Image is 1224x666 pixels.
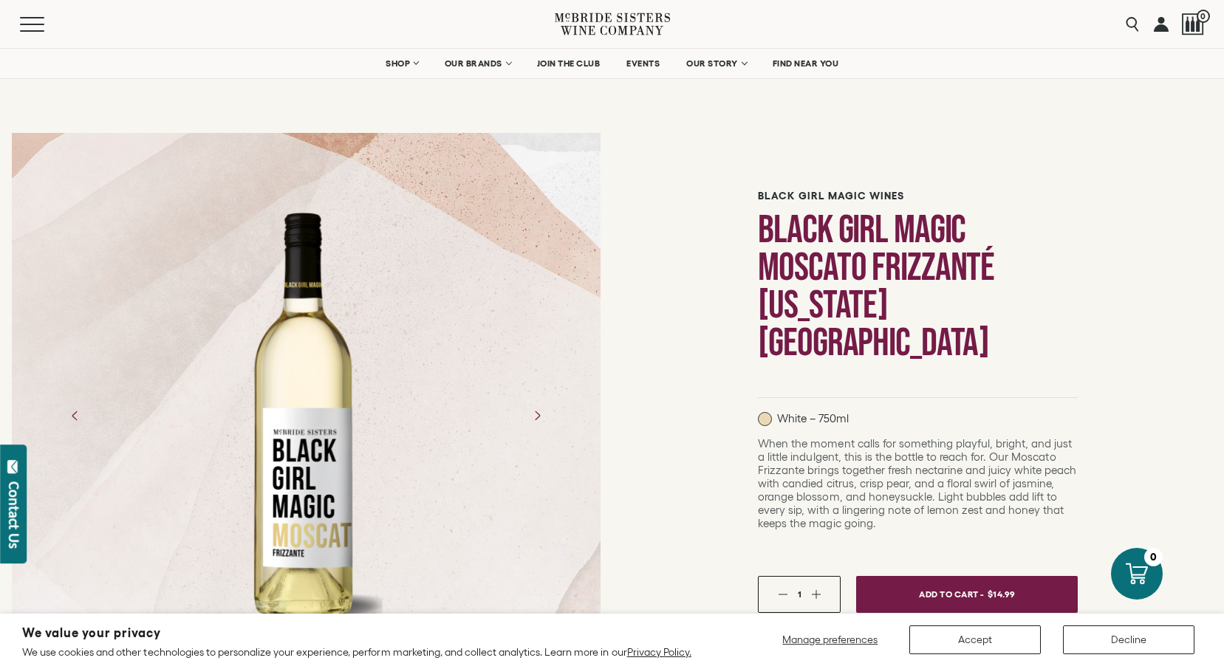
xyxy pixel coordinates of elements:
[386,58,411,69] span: SHOP
[7,481,21,549] div: Contact Us
[758,211,1078,362] h1: Black Girl Magic Moscato Frizzanté [US_STATE] [GEOGRAPHIC_DATA]
[537,58,601,69] span: JOIN THE CLUB
[518,396,556,435] button: Next
[758,190,1078,202] h6: Black Girl Magic Wines
[686,58,738,69] span: OUR STORY
[1197,10,1210,23] span: 0
[527,49,610,78] a: JOIN THE CLUB
[1063,625,1194,654] button: Decline
[773,58,839,69] span: FIND NEAR YOU
[376,49,428,78] a: SHOP
[773,625,887,654] button: Manage preferences
[919,583,984,605] span: Add To Cart -
[617,49,669,78] a: EVENTS
[435,49,520,78] a: OUR BRANDS
[626,58,660,69] span: EVENTS
[22,645,691,659] p: We use cookies and other technologies to personalize your experience, perform marketing, and coll...
[758,412,849,426] p: White – 750ml
[1144,548,1163,566] div: 0
[856,576,1078,613] button: Add To Cart - $14.99
[22,627,691,639] h2: We value your privacy
[627,646,691,658] a: Privacy Policy.
[758,437,1076,529] span: When the moment calls for something playful, bright, and just a little indulgent, this is the bot...
[445,58,502,69] span: OUR BRANDS
[763,49,849,78] a: FIND NEAR YOU
[798,589,801,599] span: 1
[20,17,73,32] button: Mobile Menu Trigger
[677,49,756,78] a: OUR STORY
[988,583,1016,605] span: $14.99
[909,625,1041,654] button: Accept
[56,396,95,435] button: Previous
[782,634,878,645] span: Manage preferences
